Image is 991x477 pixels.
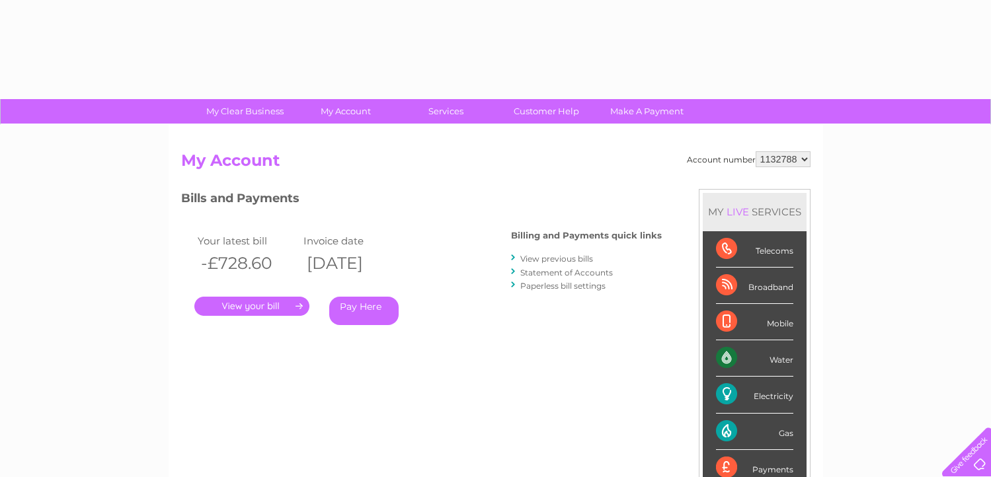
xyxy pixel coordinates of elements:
div: Gas [716,414,793,450]
a: My Account [291,99,400,124]
a: . [194,297,309,316]
div: Broadband [716,268,793,304]
a: Services [391,99,500,124]
a: Statement of Accounts [520,268,613,277]
div: LIVE [724,205,752,218]
div: Water [716,340,793,377]
div: Account number [687,151,811,167]
div: Telecoms [716,231,793,268]
div: Mobile [716,304,793,340]
a: View previous bills [520,254,593,264]
a: Make A Payment [592,99,701,124]
h4: Billing and Payments quick links [511,231,662,240]
div: MY SERVICES [703,193,807,231]
a: My Clear Business [190,99,299,124]
th: [DATE] [300,250,406,277]
a: Customer Help [492,99,601,124]
a: Pay Here [329,297,399,325]
td: Your latest bill [194,232,300,250]
h2: My Account [181,151,811,176]
h3: Bills and Payments [181,189,662,212]
div: Electricity [716,377,793,413]
td: Invoice date [300,232,406,250]
th: -£728.60 [194,250,300,277]
a: Paperless bill settings [520,281,606,291]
